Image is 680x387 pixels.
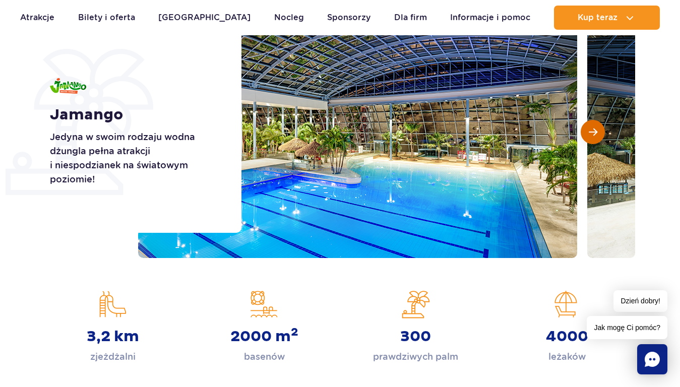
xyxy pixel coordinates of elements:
p: prawdziwych palm [373,350,458,364]
strong: 4000 [546,328,588,346]
p: Jedyna w swoim rodzaju wodna dżungla pełna atrakcji i niespodzianek na światowym poziomie! [50,130,219,186]
img: Jamango [50,78,86,94]
a: Nocleg [274,6,304,30]
span: Jak mogę Ci pomóc? [587,316,667,339]
div: Chat [637,344,667,374]
strong: 3,2 km [87,328,139,346]
button: Kup teraz [554,6,660,30]
p: leżaków [548,350,586,364]
a: Dla firm [394,6,427,30]
p: zjeżdżalni [90,350,136,364]
span: Kup teraz [578,13,617,22]
strong: 300 [400,328,431,346]
p: basenów [244,350,285,364]
button: Następny slajd [581,120,605,144]
a: Bilety i oferta [78,6,135,30]
a: Sponsorzy [327,6,370,30]
strong: 2000 m [230,328,298,346]
span: Dzień dobry! [613,290,667,312]
a: [GEOGRAPHIC_DATA] [158,6,251,30]
sup: 2 [291,325,298,339]
a: Atrakcje [20,6,54,30]
a: Informacje i pomoc [450,6,530,30]
h1: Jamango [50,106,219,124]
